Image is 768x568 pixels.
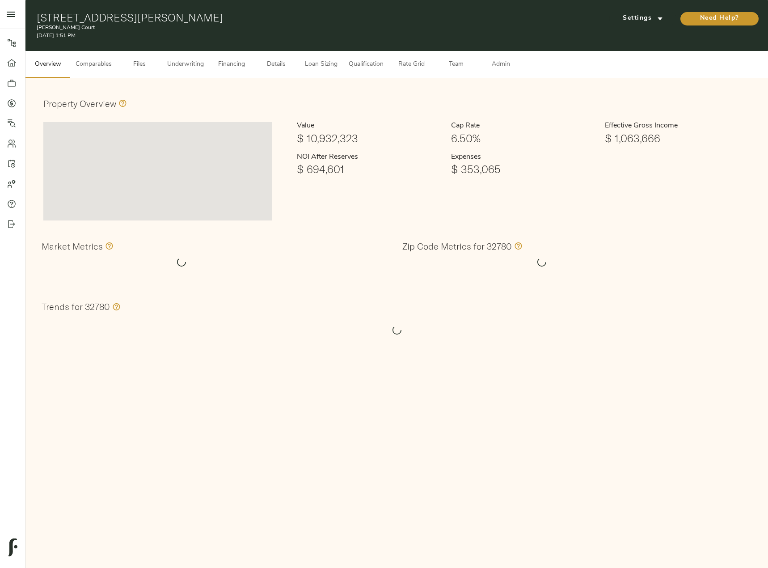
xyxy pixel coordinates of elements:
[37,32,517,40] p: [DATE] 1:51 PM
[394,59,428,70] span: Rate Grid
[451,120,598,132] h6: Cap Rate
[605,120,752,132] h6: Effective Gross Income
[618,13,667,24] span: Settings
[304,59,338,70] span: Loan Sizing
[37,11,517,24] h1: [STREET_ADDRESS][PERSON_NAME]
[512,241,523,251] svg: Values in this section only include information specific to the 32780 zip code
[297,163,444,175] h1: $ 694,601
[609,12,676,25] button: Settings
[451,132,598,144] h1: 6.50%
[76,59,112,70] span: Comparables
[215,59,249,70] span: Financing
[31,59,65,70] span: Overview
[297,152,444,163] h6: NOI After Reserves
[167,59,204,70] span: Underwriting
[42,301,110,312] h3: Trends for 32780
[689,13,750,24] span: Need Help?
[402,241,512,251] h3: Zip Code Metrics for 32780
[103,241,114,251] svg: Values in this section comprise all zip codes within the market
[605,132,752,144] h1: $ 1,063,666
[680,12,759,25] button: Need Help?
[297,132,444,144] h1: $ 10,932,323
[297,120,444,132] h6: Value
[451,152,598,163] h6: Expenses
[43,98,116,109] h3: Property Overview
[439,59,473,70] span: Team
[451,163,598,175] h1: $ 353,065
[259,59,293,70] span: Details
[42,241,103,251] h3: Market Metrics
[122,59,156,70] span: Files
[349,59,384,70] span: Qualification
[484,59,518,70] span: Admin
[37,24,517,32] p: [PERSON_NAME] Court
